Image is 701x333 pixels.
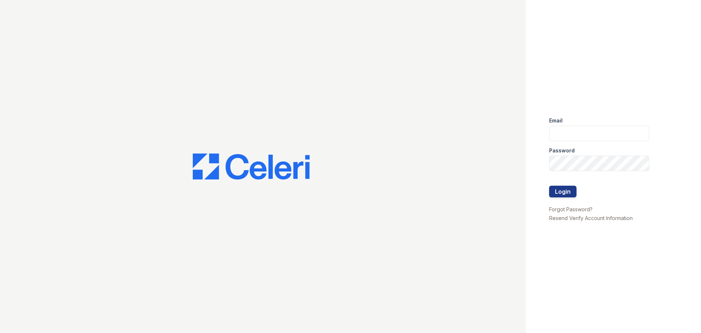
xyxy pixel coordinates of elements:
[549,147,575,154] label: Password
[549,186,576,197] button: Login
[549,117,563,124] label: Email
[549,206,593,212] a: Forgot Password?
[549,215,633,221] a: Resend Verify Account Information
[193,154,310,180] img: CE_Logo_Blue-a8612792a0a2168367f1c8372b55b34899dd931a85d93a1a3d3e32e68fde9ad4.png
